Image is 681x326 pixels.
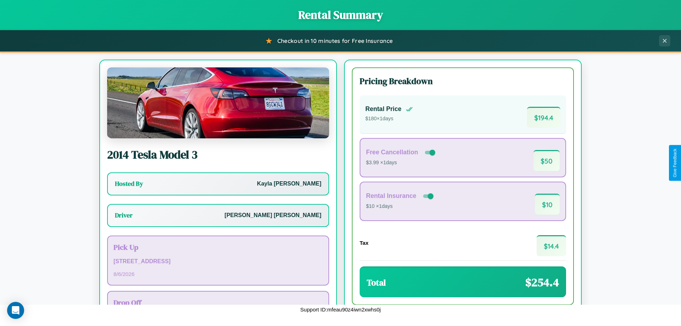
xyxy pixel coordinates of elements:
[672,149,677,177] div: Give Feedback
[365,105,402,113] h4: Rental Price
[535,194,560,215] span: $ 10
[257,179,321,189] p: Kayla [PERSON_NAME]
[277,37,393,44] span: Checkout in 10 minutes for Free Insurance
[115,179,143,188] h3: Hosted By
[533,150,560,171] span: $ 50
[115,211,133,220] h3: Driver
[113,269,323,279] p: 8 / 6 / 2026
[107,67,329,138] img: Tesla Model 3
[366,149,418,156] h4: Free Cancellation
[7,7,674,23] h1: Rental Summary
[360,240,369,246] h4: Tax
[300,305,381,314] p: Support ID: mfeau90z4iwn2xwhs0j
[366,192,416,200] h4: Rental Insurance
[113,242,323,252] h3: Pick Up
[360,75,566,87] h3: Pricing Breakdown
[525,275,559,290] span: $ 254.4
[367,277,386,288] h3: Total
[537,235,566,256] span: $ 14.4
[527,107,560,128] span: $ 194.4
[366,202,435,211] p: $10 × 1 days
[7,302,24,319] div: Open Intercom Messenger
[366,158,437,167] p: $3.99 × 1 days
[107,147,329,162] h2: 2014 Tesla Model 3
[225,210,321,221] p: [PERSON_NAME] [PERSON_NAME]
[113,256,323,267] p: [STREET_ADDRESS]
[365,114,413,123] p: $ 180 × 1 days
[113,297,323,308] h3: Drop Off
